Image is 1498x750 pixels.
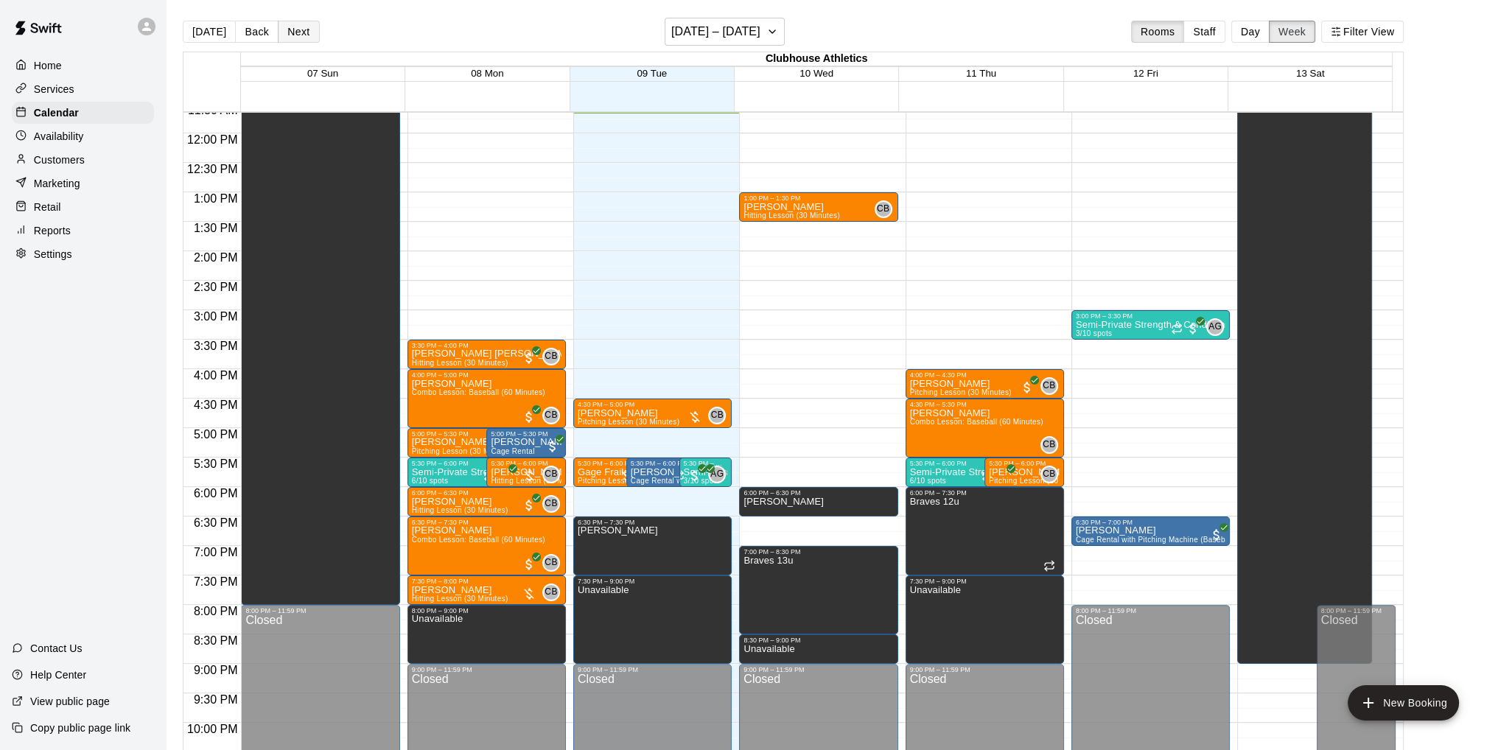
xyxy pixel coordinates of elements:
span: 4:00 PM [190,369,242,382]
div: 7:00 PM – 8:30 PM: Braves 13u [739,546,897,634]
a: Customers [12,149,154,171]
span: Recurring event [1043,560,1055,572]
div: 6:00 PM – 6:30 PM [412,489,561,497]
div: Corey Betz [1040,466,1058,483]
div: Colby Betz [542,554,560,572]
div: 6:30 PM – 7:30 PM [412,519,561,526]
button: 12 Fri [1133,68,1158,79]
span: Hitting Lesson (30 Minutes) [743,211,840,220]
div: 3:30 PM – 4:00 PM [412,342,561,349]
span: 6:30 PM [190,516,242,529]
span: 8:30 PM [190,634,242,647]
div: 5:30 PM – 6:00 PM [491,460,561,467]
span: CB [545,556,557,570]
a: Marketing [12,172,154,194]
button: Filter View [1321,21,1404,43]
span: All customers have paid [996,469,1011,483]
span: CB [545,497,557,511]
div: 5:30 PM – 6:00 PM: Matt Hoke [626,458,716,487]
span: 5:00 PM [190,428,242,441]
div: Calendar [12,102,154,124]
span: All customers have paid [522,351,536,365]
div: Clubhouse Athletics [241,52,1393,66]
span: All customers have paid [1209,528,1224,542]
div: 5:30 PM – 6:00 PM [684,460,728,467]
div: 8:00 PM – 11:59 PM [245,607,395,614]
span: CB [877,202,889,217]
div: 8:30 PM – 9:00 PM: Unavailable [739,634,897,664]
span: 7:30 PM [190,575,242,588]
span: Alex Gett [1212,318,1224,336]
div: 1:00 PM – 1:30 PM [743,194,893,202]
div: Corey Betz [1040,436,1058,454]
div: 8:00 PM – 9:00 PM [412,607,561,614]
span: Hitting Lesson (30 Minutes) [491,477,587,485]
span: 12:30 PM [183,163,241,175]
p: Contact Us [30,641,83,656]
div: 5:30 PM – 6:00 PM: Simon Kessel [486,458,566,487]
div: 5:30 PM – 6:00 PM [412,460,538,467]
div: 9:00 PM – 11:59 PM [412,666,561,673]
span: Recurring event [483,470,495,482]
div: 5:30 PM – 6:00 PM [989,460,1060,467]
span: Corey Betz [714,407,726,424]
p: Calendar [34,105,79,120]
div: 5:00 PM – 5:30 PM: Kendall Fritz [486,428,566,458]
div: 7:30 PM – 9:00 PM: Unavailable [906,575,1064,664]
span: All customers have paid [687,469,702,483]
p: Help Center [30,667,86,682]
div: 4:00 PM – 4:30 PM [910,371,1060,379]
span: All customers have paid [498,469,513,483]
span: All customers have paid [522,498,536,513]
div: 5:00 PM – 5:30 PM [491,430,561,438]
button: 09 Tue [637,68,667,79]
span: 1:30 PM [190,222,242,234]
h6: [DATE] – [DATE] [671,21,760,42]
span: 5:30 PM [190,458,242,470]
span: All customers have paid [522,557,536,572]
div: 3:30 PM – 4:00 PM: Connor Rippeon [407,340,566,369]
p: Services [34,82,74,97]
div: 10:00 AM – 8:00 PM: Unavailable [241,15,399,605]
p: Availability [34,129,84,144]
p: Retail [34,200,61,214]
span: CB [545,349,557,364]
div: 4:30 PM – 5:00 PM: Liam Castellano [573,399,732,428]
div: Retail [12,196,154,218]
span: 3:00 PM [190,310,242,323]
div: Reports [12,220,154,242]
div: 5:30 PM – 6:00 PM: Semi-Private Strength & Conditioning [407,458,542,487]
div: 5:30 PM – 6:00 PM: Ryder Weaver [984,458,1064,487]
button: Rooms [1131,21,1184,43]
span: 07 Sun [307,68,338,79]
span: 12:00 PM [183,133,241,146]
span: 6/10 spots filled [412,477,448,485]
p: Marketing [34,176,80,191]
div: 8:30 PM – 9:00 PM [743,637,893,644]
span: Pitching Lesson (30 Minutes) [578,477,679,485]
a: Home [12,55,154,77]
span: Combo Lesson: Baseball (60 Minutes) [412,536,545,544]
div: 7:30 PM – 8:00 PM [412,578,561,585]
button: [DATE] [183,21,236,43]
span: Corey Betz [548,466,560,483]
div: 5:00 PM – 5:30 PM [412,430,538,438]
span: CB [545,467,557,482]
a: Services [12,78,154,100]
span: Corey Betz [1046,377,1058,395]
div: 8:00 PM – 9:00 PM: Unavailable [407,605,566,664]
span: Pitching Lesson (30 Minutes) [412,447,514,455]
span: Colby Betz [548,583,560,601]
span: 3/10 spots filled [1076,329,1112,337]
span: Corey Betz [548,407,560,424]
div: Colby Betz [542,495,560,513]
span: Corey Betz [1046,466,1058,483]
div: 6:00 PM – 6:30 PM: Luther [739,487,897,516]
span: All customers have paid [545,439,560,454]
div: 4:00 PM – 4:30 PM: Parker Wherley [906,369,1064,399]
span: 13 Sat [1296,68,1325,79]
div: 5:30 PM – 6:00 PM: Semi-Private Strength & Conditioning [906,458,1040,487]
button: Day [1231,21,1270,43]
